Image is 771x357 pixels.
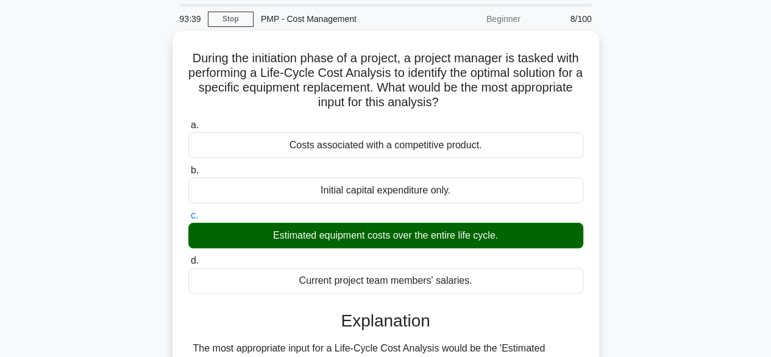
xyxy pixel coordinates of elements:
[188,132,583,158] div: Costs associated with a competitive product.
[196,311,576,331] h3: Explanation
[172,7,208,31] div: 93:39
[528,7,599,31] div: 8/100
[188,178,583,203] div: Initial capital expenditure only.
[191,165,199,175] span: b.
[188,223,583,248] div: Estimated equipment costs over the entire life cycle.
[191,120,199,130] span: a.
[188,268,583,294] div: Current project team members' salaries.
[187,51,584,110] h5: During the initiation phase of a project, a project manager is tasked with performing a Life-Cycl...
[254,7,421,31] div: PMP - Cost Management
[421,7,528,31] div: Beginner
[191,210,198,220] span: c.
[208,12,254,27] a: Stop
[191,255,199,265] span: d.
